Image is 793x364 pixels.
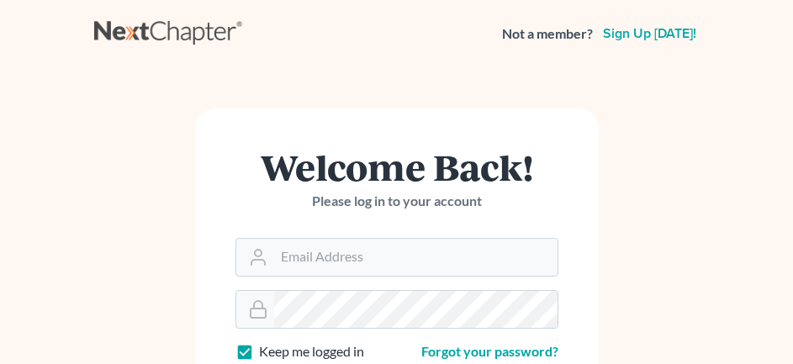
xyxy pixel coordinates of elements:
[259,342,364,361] label: Keep me logged in
[235,149,558,185] h1: Welcome Back!
[274,239,558,276] input: Email Address
[421,343,558,359] a: Forgot your password?
[600,27,700,40] a: Sign up [DATE]!
[502,24,593,44] strong: Not a member?
[235,192,558,211] p: Please log in to your account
